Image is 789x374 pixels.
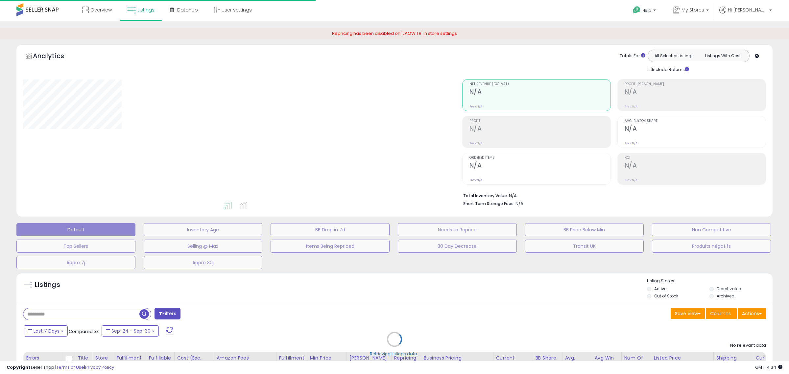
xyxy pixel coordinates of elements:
a: Help [628,1,662,21]
span: Overview [90,7,112,13]
span: My Stores [681,7,704,13]
button: Non Competitive [652,223,771,236]
small: Prev: N/A [469,141,482,145]
button: Needs to Reprice [398,223,517,236]
div: Retrieving listings data.. [370,351,419,357]
button: BB Price Below Min [525,223,644,236]
span: Repricing has been disabled on 'JAOW TR' in store settings [332,30,457,36]
button: Produits négatifs [652,240,771,253]
button: 30 Day Decrease [398,240,517,253]
button: Appro 30j [144,256,263,269]
strong: Copyright [7,364,31,370]
button: Listings With Cost [698,52,747,60]
button: BB Drop in 7d [271,223,390,236]
small: Prev: N/A [625,141,637,145]
span: ROI [625,156,766,160]
div: Totals For [620,53,645,59]
h2: N/A [469,125,610,134]
button: Top Sellers [16,240,135,253]
span: Net Revenue (Exc. VAT) [469,82,610,86]
small: Prev: N/A [625,105,637,108]
span: Help [642,8,651,13]
span: Ordered Items [469,156,610,160]
h2: N/A [625,88,766,97]
h5: Analytics [33,51,77,62]
a: Hi [PERSON_NAME] [719,7,772,21]
span: Listings [137,7,155,13]
button: All Selected Listings [650,52,699,60]
h2: N/A [469,162,610,171]
i: Get Help [633,6,641,14]
h2: N/A [625,162,766,171]
b: Short Term Storage Fees: [463,201,514,206]
button: Inventory Age [144,223,263,236]
small: Prev: N/A [469,178,482,182]
span: Avg. Buybox Share [625,119,766,123]
span: Profit [469,119,610,123]
li: N/A [463,191,761,199]
span: Hi [PERSON_NAME] [728,7,767,13]
span: N/A [515,200,523,207]
button: Default [16,223,135,236]
h2: N/A [469,88,610,97]
h2: N/A [625,125,766,134]
button: Appro 7j [16,256,135,269]
button: Items Being Repriced [271,240,390,253]
button: Selling @ Max [144,240,263,253]
div: Include Returns [643,65,697,73]
span: DataHub [177,7,198,13]
button: Transit UK [525,240,644,253]
small: Prev: N/A [625,178,637,182]
small: Prev: N/A [469,105,482,108]
div: seller snap | | [7,364,114,371]
span: Profit [PERSON_NAME] [625,82,766,86]
b: Total Inventory Value: [463,193,508,199]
